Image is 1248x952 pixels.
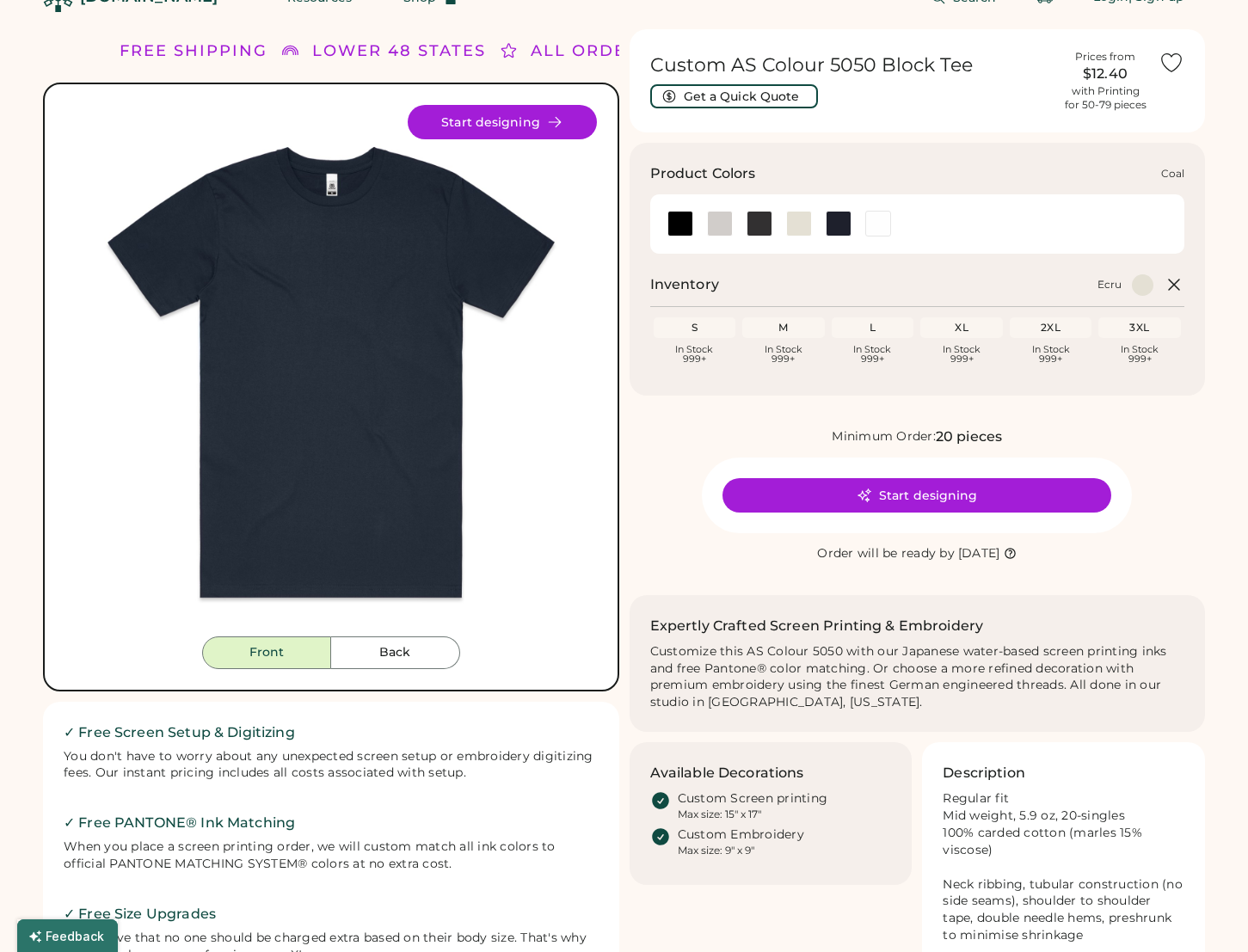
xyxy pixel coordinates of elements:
[722,478,1111,513] button: Start designing
[1065,84,1147,112] div: with Printing for 50-79 pieces
[64,748,599,783] div: You don't have to worry about any unexpected screen setup or embroidery digitizing fees. Our inst...
[531,40,650,63] div: ALL ORDERS
[657,321,733,335] div: S
[924,345,999,364] div: In Stock 999+
[958,545,1000,562] div: [DATE]
[1102,321,1177,335] div: 3XL
[1013,321,1089,335] div: 2XL
[832,428,936,445] div: Minimum Order:
[678,826,804,844] div: Custom Embroidery
[64,813,599,833] h2: ✓ Free PANTONE® Ink Matching
[650,616,984,636] h2: Expertly Crafted Screen Printing & Embroidery
[650,84,818,108] button: Get a Quick Quote
[924,321,999,335] div: XL
[1062,64,1148,84] div: $12.40
[650,643,1185,712] div: Customize this AS Colour 5050 with our Japanese water-based screen printing inks and free Pantone...
[650,163,756,184] h3: Product Colors
[678,808,761,821] div: Max size: 15" x 17"
[1075,50,1135,64] div: Prices from
[943,763,1025,783] h3: Description
[657,345,733,364] div: In Stock 999+
[202,636,331,669] button: Front
[746,321,821,335] div: M
[746,345,821,364] div: In Stock 999+
[65,105,597,636] img: 5050 - Ecru Front Image
[678,844,754,857] div: Max size: 9" x 9"
[312,40,486,63] div: LOWER 48 STATES
[817,545,955,562] div: Order will be ready by
[650,274,719,295] h2: Inventory
[64,904,599,924] h2: ✓ Free Size Upgrades
[1161,167,1184,181] div: Coal
[120,40,267,63] div: FREE SHIPPING
[1097,278,1122,292] div: Ecru
[1102,345,1177,364] div: In Stock 999+
[1013,345,1089,364] div: In Stock 999+
[408,105,597,139] button: Start designing
[835,345,911,364] div: In Stock 999+
[835,321,911,335] div: L
[65,105,597,636] div: 5050 Style Image
[650,53,1053,77] h1: Custom AS Colour 5050 Block Tee
[678,790,828,808] div: Custom Screen printing
[64,838,599,873] div: When you place a screen printing order, we will custom match all ink colors to official PANTONE M...
[331,636,460,669] button: Back
[650,763,804,783] h3: Available Decorations
[936,427,1002,447] div: 20 pieces
[64,722,599,743] h2: ✓ Free Screen Setup & Digitizing
[1166,875,1240,949] iframe: Front Chat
